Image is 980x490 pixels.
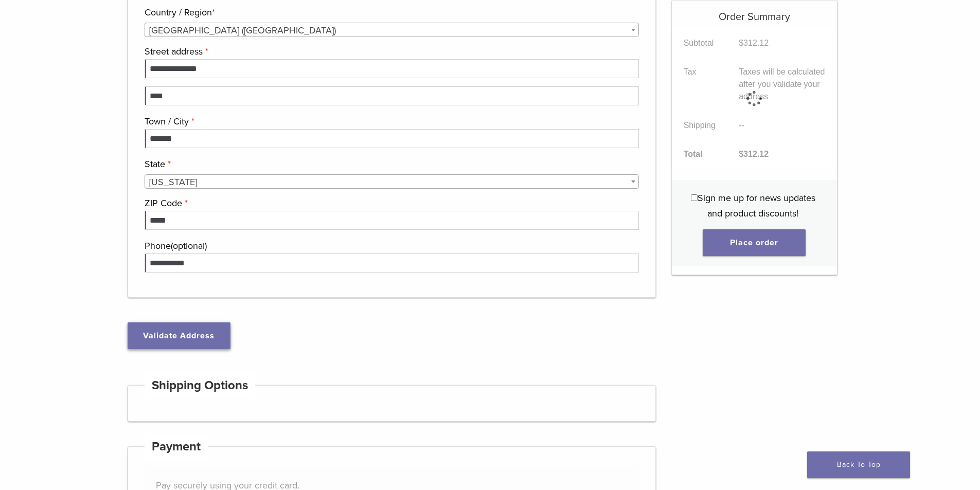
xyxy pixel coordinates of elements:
span: (optional) [171,240,207,251]
label: Town / City [145,114,637,129]
span: United States (US) [145,23,639,38]
span: New York [145,175,639,189]
h4: Payment [145,434,208,459]
span: Sign me up for news updates and product discounts! [698,192,815,219]
label: Phone [145,238,637,253]
h5: Order Summary [672,1,837,23]
input: Sign me up for news updates and product discounts! [691,194,698,201]
label: Street address [145,44,637,59]
button: Place order [703,229,806,256]
label: State [145,156,637,172]
a: Back To Top [807,451,910,478]
h4: Shipping Options [145,373,256,398]
label: ZIP Code [145,195,637,211]
span: State [145,174,639,189]
button: Validate Address [128,322,230,349]
span: Country / Region [145,23,639,37]
label: Country / Region [145,5,637,20]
